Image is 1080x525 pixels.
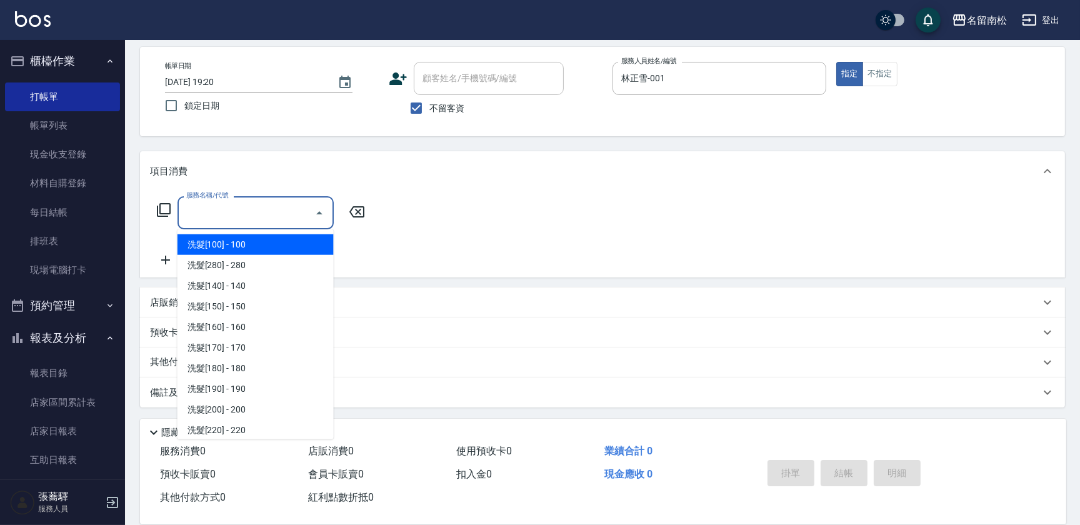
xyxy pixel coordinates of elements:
[5,322,120,354] button: 報表及分析
[177,317,334,337] span: 洗髮[160] - 160
[1017,9,1065,32] button: 登出
[177,234,334,255] span: 洗髮[100] - 100
[177,337,334,358] span: 洗髮[170] - 170
[5,474,120,503] a: 互助排行榜
[916,7,941,32] button: save
[150,356,212,369] p: 其他付款方式
[177,296,334,317] span: 洗髮[150] - 150
[140,317,1065,347] div: 預收卡販賣
[308,445,354,457] span: 店販消費 0
[5,289,120,322] button: 預約管理
[165,61,191,71] label: 帳單日期
[177,420,334,441] span: 洗髮[220] - 220
[5,388,120,417] a: 店家區間累計表
[5,359,120,387] a: 報表目錄
[836,62,863,86] button: 指定
[5,140,120,169] a: 現金收支登錄
[150,386,197,399] p: 備註及來源
[308,491,374,503] span: 紅利點數折抵 0
[947,7,1012,33] button: 名留南松
[160,491,226,503] span: 其他付款方式 0
[177,358,334,379] span: 洗髮[180] - 180
[308,468,364,480] span: 會員卡販賣 0
[140,377,1065,407] div: 備註及來源
[5,227,120,256] a: 排班表
[177,379,334,399] span: 洗髮[190] - 190
[150,326,197,339] p: 預收卡販賣
[967,12,1007,28] div: 名留南松
[604,468,652,480] span: 現金應收 0
[38,503,102,514] p: 服務人員
[186,191,228,200] label: 服務名稱/代號
[309,203,329,223] button: Close
[604,445,652,457] span: 業績合計 0
[5,256,120,284] a: 現場電腦打卡
[177,399,334,420] span: 洗髮[200] - 200
[140,347,1065,377] div: 其他付款方式
[184,99,219,112] span: 鎖定日期
[140,151,1065,191] div: 項目消費
[10,490,35,515] img: Person
[5,82,120,111] a: 打帳單
[862,62,897,86] button: 不指定
[5,45,120,77] button: 櫃檯作業
[160,445,206,457] span: 服務消費 0
[5,111,120,140] a: 帳單列表
[161,426,217,439] p: 隱藏業績明細
[5,446,120,474] a: 互助日報表
[429,102,464,115] span: 不留客資
[5,198,120,227] a: 每日結帳
[140,287,1065,317] div: 店販銷售
[15,11,51,27] img: Logo
[330,67,360,97] button: Choose date, selected date is 2025-08-16
[38,491,102,503] h5: 張蕎驛
[621,56,676,66] label: 服務人員姓名/編號
[5,417,120,446] a: 店家日報表
[456,468,492,480] span: 扣入金 0
[177,276,334,296] span: 洗髮[140] - 140
[150,165,187,178] p: 項目消費
[456,445,512,457] span: 使用預收卡 0
[165,72,325,92] input: YYYY/MM/DD hh:mm
[160,468,216,480] span: 預收卡販賣 0
[150,296,187,309] p: 店販銷售
[177,255,334,276] span: 洗髮[280] - 280
[5,169,120,197] a: 材料自購登錄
